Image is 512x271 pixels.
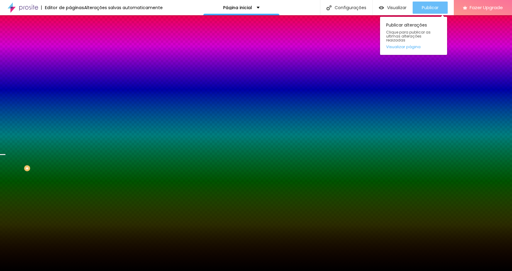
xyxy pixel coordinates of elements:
a: Visualizar página [386,45,441,49]
span: Publicar [422,5,439,10]
div: Publicar alterações [380,17,447,55]
img: Icone [326,5,332,10]
span: Clique para publicar as ultimas alterações reaizadas [386,30,441,42]
button: Publicar [413,2,448,14]
p: Página inicial [223,5,252,10]
span: Visualizar [387,5,407,10]
span: Fazer Upgrade [470,5,503,10]
img: view-1.svg [379,5,384,10]
div: Editor de páginas [41,5,84,10]
div: Alterações salvas automaticamente [84,5,163,10]
button: Visualizar [373,2,413,14]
